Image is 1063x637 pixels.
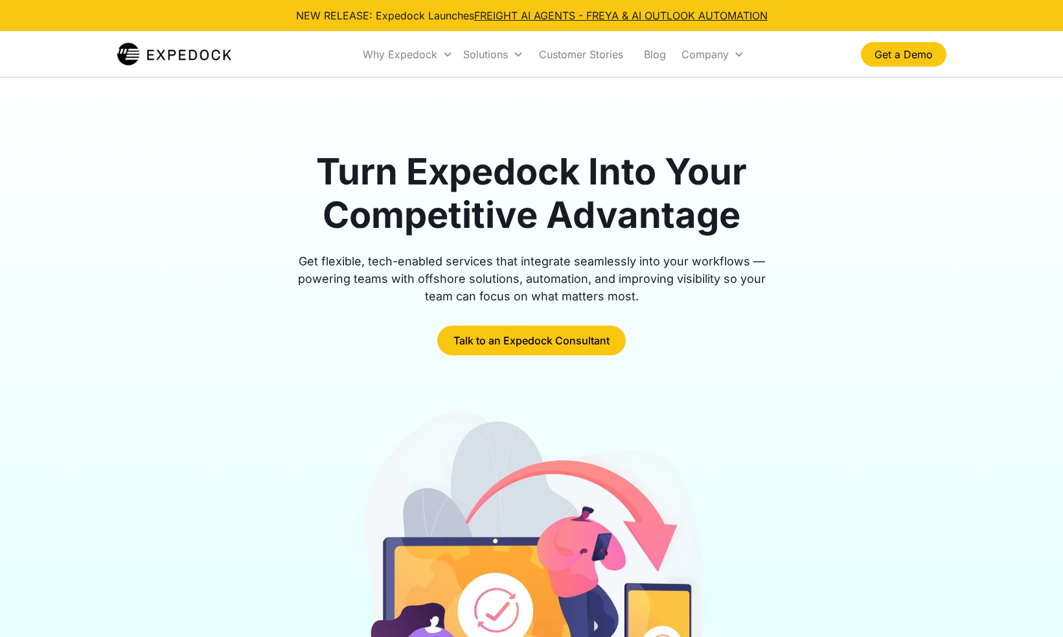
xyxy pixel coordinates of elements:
a: Get a Demo [861,42,946,67]
a: FREIGHT AI AGENTS - FREYA & AI OUTLOOK AUTOMATION [474,9,768,22]
div: Why Expedock [363,48,437,61]
div: Company [681,48,729,61]
div: NEW RELEASE: Expedock Launches [296,8,768,23]
div: Company [676,32,749,76]
a: Blog [634,32,676,76]
img: Expedock Logo [117,41,232,67]
div: Solutions [458,32,529,76]
a: home [117,41,232,67]
h1: Turn Expedock Into Your Competitive Advantage [283,150,781,237]
a: Talk to an Expedock Consultant [437,326,626,355]
div: Why Expedock [358,32,458,76]
div: Get flexible, tech-enabled services that integrate seamlessly into your workflows — powering team... [283,252,781,305]
div: Solutions [463,48,508,61]
a: Customer Stories [529,32,634,76]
